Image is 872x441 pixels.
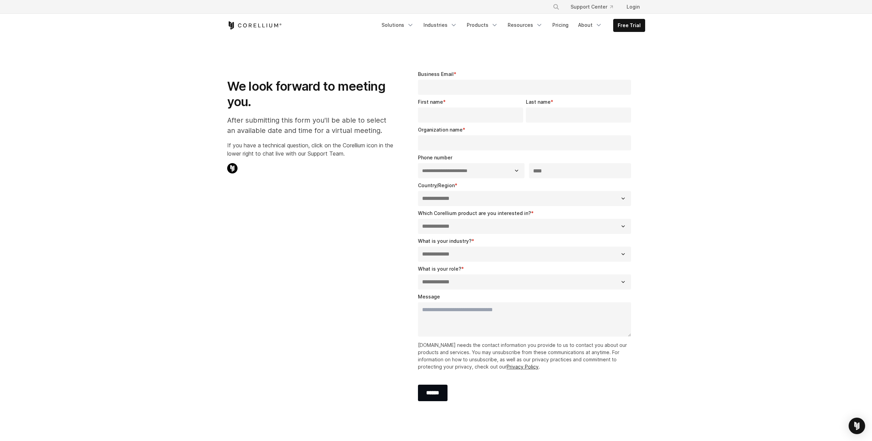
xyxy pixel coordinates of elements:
[574,19,606,31] a: About
[418,294,440,299] span: Message
[621,1,645,13] a: Login
[614,19,645,32] a: Free Trial
[544,1,645,13] div: Navigation Menu
[418,341,634,370] p: [DOMAIN_NAME] needs the contact information you provide to us to contact you about our products a...
[418,266,461,272] span: What is your role?
[377,19,418,31] a: Solutions
[418,210,531,216] span: Which Corellium product are you interested in?
[526,99,551,105] span: Last name
[227,115,393,136] p: After submitting this form you'll be able to select an available date and time for a virtual meet...
[548,19,573,31] a: Pricing
[565,1,618,13] a: Support Center
[418,155,452,160] span: Phone number
[418,99,443,105] span: First name
[377,19,645,32] div: Navigation Menu
[227,21,282,30] a: Corellium Home
[227,79,393,110] h1: We look forward to meeting you.
[418,182,455,188] span: Country/Region
[507,364,539,370] a: Privacy Policy
[418,127,463,133] span: Organization name
[227,141,393,158] p: If you have a technical question, click on the Corellium icon in the lower right to chat live wit...
[419,19,461,31] a: Industries
[463,19,502,31] a: Products
[418,71,454,77] span: Business Email
[227,163,238,173] img: Corellium Chat Icon
[550,1,562,13] button: Search
[418,238,472,244] span: What is your industry?
[504,19,547,31] a: Resources
[849,418,865,434] div: Open Intercom Messenger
